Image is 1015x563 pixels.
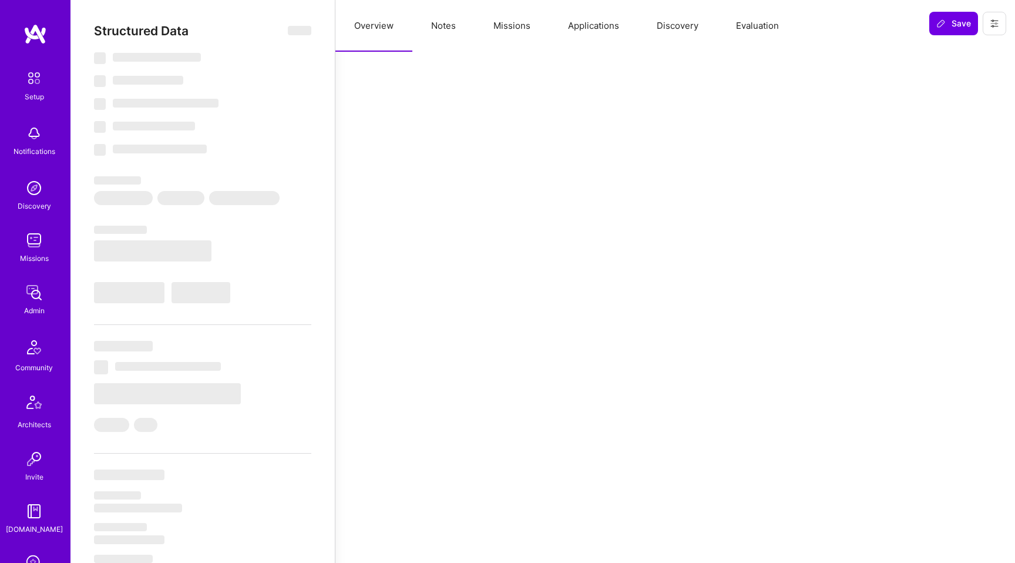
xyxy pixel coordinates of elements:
span: ‌ [94,240,211,262]
span: ‌ [94,52,106,64]
span: ‌ [94,535,164,544]
img: Community [20,333,48,361]
span: ‌ [94,176,141,185]
span: ‌ [94,555,153,563]
img: setup [22,66,46,91]
div: Invite [25,471,43,483]
span: ‌ [94,470,164,480]
span: ‌ [94,226,147,234]
img: Architects [20,390,48,418]
span: ‌ [113,145,207,153]
img: teamwork [22,229,46,252]
div: [DOMAIN_NAME] [6,523,63,535]
span: ‌ [94,191,153,205]
span: ‌ [209,191,280,205]
img: discovery [22,176,46,200]
span: ‌ [113,53,201,62]
img: bell [22,122,46,145]
span: ‌ [94,282,164,303]
span: ‌ [94,504,182,512]
span: ‌ [94,360,108,374]
span: ‌ [172,282,230,303]
span: Save [936,18,971,29]
img: admin teamwork [22,281,46,304]
span: ‌ [288,26,311,35]
span: ‌ [94,383,241,404]
span: ‌ [134,418,157,432]
div: Setup [25,91,44,103]
span: ‌ [94,491,141,500]
span: ‌ [94,98,106,110]
div: Discovery [18,200,51,212]
span: ‌ [94,418,129,432]
span: ‌ [115,362,221,371]
span: ‌ [157,191,204,205]
span: ‌ [94,121,106,133]
span: ‌ [94,75,106,87]
div: Missions [20,252,49,264]
span: Structured Data [94,24,189,38]
span: ‌ [94,523,147,531]
img: logo [23,24,47,45]
img: Invite [22,447,46,471]
div: Community [15,361,53,374]
span: ‌ [113,76,183,85]
span: ‌ [94,341,153,351]
div: Architects [18,418,51,431]
button: Save [929,12,978,35]
span: ‌ [113,122,195,130]
span: ‌ [113,99,219,108]
span: ‌ [94,144,106,156]
img: guide book [22,500,46,523]
div: Notifications [14,145,55,157]
div: Admin [24,304,45,317]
